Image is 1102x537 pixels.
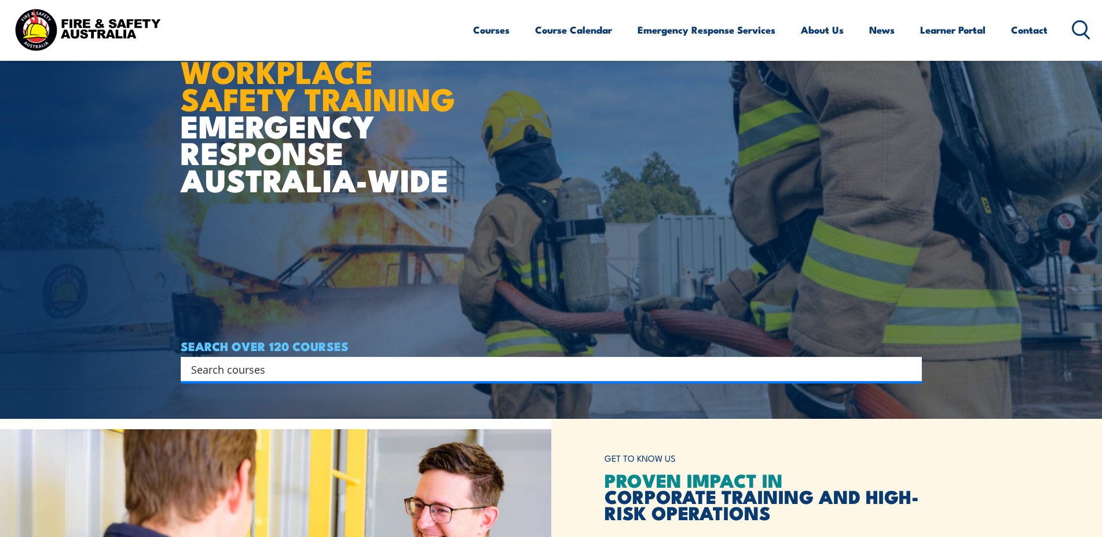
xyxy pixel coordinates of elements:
a: Contact [1011,14,1048,45]
strong: WORKPLACE SAFETY TRAINING [181,46,455,122]
button: Search magnifier button [902,361,918,377]
span: PROVEN IMPACT IN [605,465,783,494]
a: Emergency Response Services [638,14,775,45]
a: Learner Portal [920,14,986,45]
form: Search form [193,361,899,377]
input: Search input [191,360,896,378]
h1: EMERGENCY RESPONSE AUSTRALIA-WIDE [181,28,464,193]
h2: CORPORATE TRAINING AND HIGH-RISK OPERATIONS [605,472,922,520]
h4: SEARCH OVER 120 COURSES [181,339,922,352]
a: News [869,14,895,45]
a: Courses [473,14,510,45]
a: About Us [801,14,844,45]
h6: GET TO KNOW US [605,448,922,469]
a: Course Calendar [535,14,612,45]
